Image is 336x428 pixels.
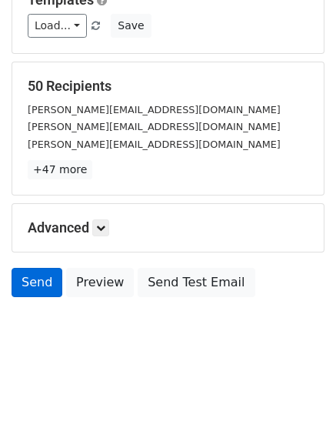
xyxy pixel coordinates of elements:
[12,268,62,297] a: Send
[138,268,254,297] a: Send Test Email
[259,354,336,428] iframe: Chat Widget
[66,268,134,297] a: Preview
[28,121,281,132] small: [PERSON_NAME][EMAIL_ADDRESS][DOMAIN_NAME]
[28,219,308,236] h5: Advanced
[111,14,151,38] button: Save
[28,104,281,115] small: [PERSON_NAME][EMAIL_ADDRESS][DOMAIN_NAME]
[28,160,92,179] a: +47 more
[28,78,308,95] h5: 50 Recipients
[28,139,281,150] small: [PERSON_NAME][EMAIL_ADDRESS][DOMAIN_NAME]
[28,14,87,38] a: Load...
